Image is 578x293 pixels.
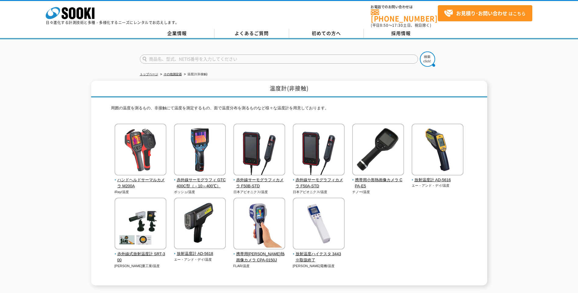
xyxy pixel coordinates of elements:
[174,189,226,195] p: ボッシュ/温度
[174,124,226,177] img: 赤外線サーモグラフィ GTC400C型（－10～400℃）
[183,71,208,78] li: 温度計(非接触)
[293,171,345,189] a: 赤外線サーモグラフィカメラ F50A-STD
[420,51,435,67] img: btn_search.png
[371,9,438,22] a: [PHONE_NUMBER]
[115,124,166,177] img: ハンドヘルドサーマルカメラ M200A
[352,177,404,190] span: 携帯用小形熱画像カメラ CPA-E5
[174,171,226,189] a: 赤外線サーモグラフィ GTC400C型（－10～400℃）
[174,245,226,257] a: 放射温度計 AD-5618
[392,23,403,28] span: 17:30
[412,183,464,188] p: エー・アンド・デイ/温度
[293,245,345,263] a: 放射温度ハイテスタ 3443※取扱終了
[233,198,285,251] img: 携帯用小形熱画像カメラ CPA-0150J
[293,189,345,195] p: 日本アビオニクス/温度
[140,55,418,64] input: 商品名、型式、NETIS番号を入力してください
[293,124,345,177] img: 赤外線サーモグラフィカメラ F50A-STD
[412,177,464,183] span: 放射温度計 AD-5616
[115,171,167,189] a: ハンドヘルドサーマルカメラ M200A
[293,177,345,190] span: 赤外線サーモグラフィカメラ F50A-STD
[174,257,226,262] p: エー・アンド・デイ/温度
[352,124,404,177] img: 携帯用小形熱画像カメラ CPA-E5
[174,177,226,190] span: 赤外線サーモグラフィ GTC400C型（－10～400℃）
[371,23,431,28] span: (平日 ～ 土日、祝日除く)
[115,251,167,264] span: 赤外線式放射温度計 SRT-300
[444,9,526,18] span: はこちら
[233,263,285,269] p: FLAR/温度
[352,171,404,189] a: 携帯用小形熱画像カメラ CPA-E5
[233,245,285,263] a: 携帯用[PERSON_NAME]熱画像カメラ CPA-0150J
[293,251,345,264] span: 放射温度ハイテスタ 3443※取扱終了
[164,72,182,76] a: その他測定器
[312,30,341,37] span: 初めての方へ
[412,124,463,177] img: 放射温度計 AD-5616
[115,245,167,263] a: 赤外線式放射温度計 SRT-300
[215,29,289,38] a: よくあるご質問
[233,189,285,195] p: 日本アビオニクス/温度
[233,251,285,264] span: 携帯用[PERSON_NAME]熱画像カメラ CPA-0150J
[115,198,166,251] img: 赤外線式放射温度計 SRT-300
[380,23,388,28] span: 8:50
[115,177,167,190] span: ハンドヘルドサーマルカメラ M200A
[174,198,226,251] img: 放射温度計 AD-5618
[91,81,487,97] h1: 温度計(非接触)
[140,72,158,76] a: トップページ
[412,171,464,183] a: 放射温度計 AD-5616
[371,5,438,9] span: お電話でのお問い合わせは
[115,263,167,269] p: [PERSON_NAME]重工業/温度
[174,251,226,257] span: 放射温度計 AD-5618
[364,29,438,38] a: 採用情報
[233,171,285,189] a: 赤外線サーモグラフィカメラ F50B-STD
[111,105,467,115] p: 周囲の温度を測るもの、非接触にて温度を測定するもの、面で温度分布を測るものなど様々な温度計を用意しております。
[293,198,345,251] img: 放射温度ハイテスタ 3443※取扱終了
[289,29,364,38] a: 初めての方へ
[293,263,345,269] p: [PERSON_NAME]電機/温度
[438,5,532,21] a: お見積り･お問い合わせはこちら
[233,124,285,177] img: 赤外線サーモグラフィカメラ F50B-STD
[46,21,179,24] p: 日々進化する計測技術と多種・多様化するニーズにレンタルでお応えします。
[456,9,507,17] strong: お見積り･お問い合わせ
[352,189,404,195] p: チノー/温度
[233,177,285,190] span: 赤外線サーモグラフィカメラ F50B-STD
[140,29,215,38] a: 企業情報
[115,189,167,195] p: iRay/温度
